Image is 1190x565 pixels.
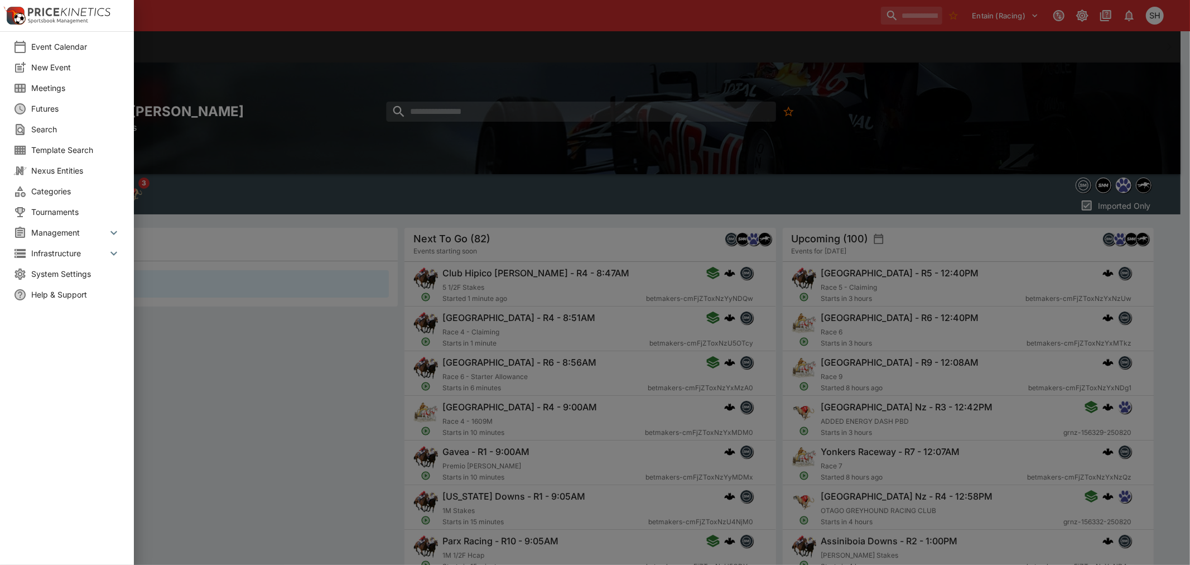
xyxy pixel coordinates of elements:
span: New Event [31,61,121,73]
span: Help & Support [31,289,121,300]
span: Nexus Entities [31,165,121,176]
span: Futures [31,103,121,114]
span: Template Search [31,144,121,156]
img: PriceKinetics [28,8,110,16]
img: PriceKinetics Logo [3,4,26,27]
span: Management [31,227,107,238]
span: Event Calendar [31,41,121,52]
img: Sportsbook Management [28,18,88,23]
span: Tournaments [31,206,121,218]
span: System Settings [31,268,121,280]
span: Categories [31,185,121,197]
span: Infrastructure [31,247,107,259]
span: Search [31,123,121,135]
span: Meetings [31,82,121,94]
